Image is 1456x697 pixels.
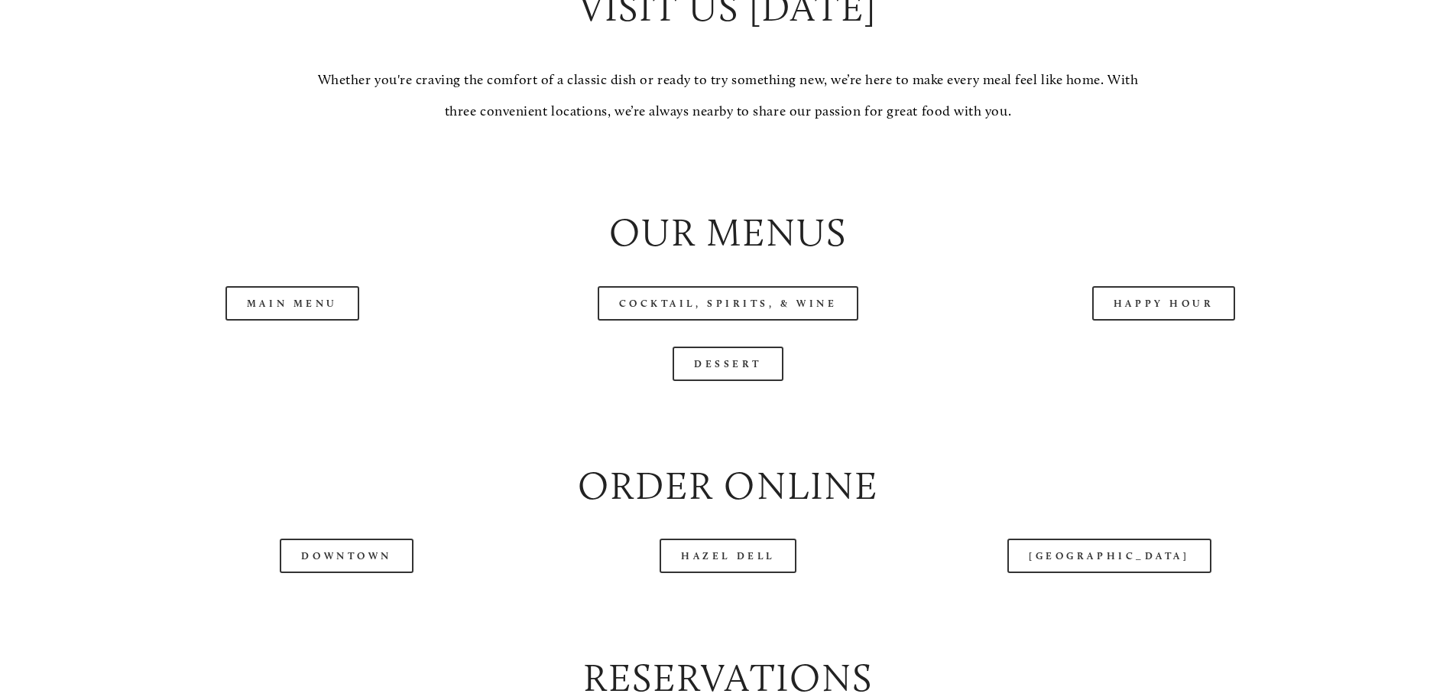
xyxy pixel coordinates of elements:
[280,539,413,573] a: Downtown
[225,286,359,321] a: Main Menu
[598,286,859,321] a: Cocktail, Spirits, & Wine
[1007,539,1211,573] a: [GEOGRAPHIC_DATA]
[87,459,1368,513] h2: Order Online
[673,347,783,381] a: Dessert
[1092,286,1236,321] a: Happy Hour
[87,206,1368,260] h2: Our Menus
[660,539,796,573] a: Hazel Dell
